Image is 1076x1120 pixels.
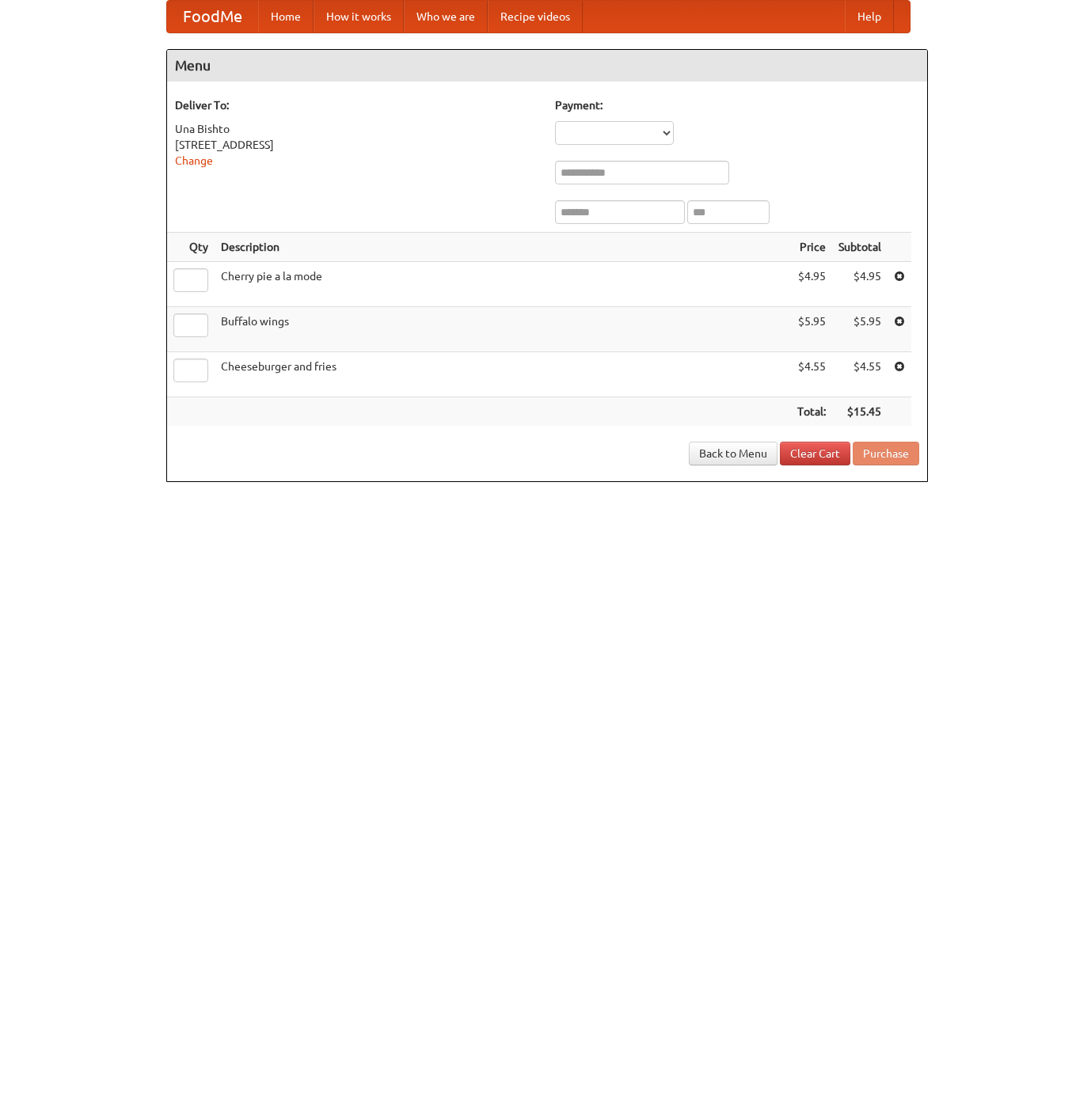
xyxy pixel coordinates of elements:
[791,352,832,397] td: $4.55
[845,1,894,32] a: Help
[404,1,488,32] a: Who we are
[258,1,314,32] a: Home
[853,442,919,465] button: Purchase
[215,307,791,352] td: Buffalo wings
[791,397,832,427] th: Total:
[832,352,888,397] td: $4.55
[314,1,404,32] a: How it works
[175,97,539,113] h5: Deliver To:
[555,97,919,113] h5: Payment:
[791,262,832,307] td: $4.95
[791,307,832,352] td: $5.95
[791,233,832,262] th: Price
[488,1,583,32] a: Recipe videos
[832,307,888,352] td: $5.95
[215,352,791,397] td: Cheeseburger and fries
[780,442,850,465] a: Clear Cart
[167,50,927,82] h4: Menu
[175,121,539,137] div: Una Bishto
[832,233,888,262] th: Subtotal
[167,1,258,32] a: FoodMe
[215,233,791,262] th: Description
[832,397,888,427] th: $15.45
[167,233,215,262] th: Qty
[175,137,539,153] div: [STREET_ADDRESS]
[689,442,778,465] a: Back to Menu
[832,262,888,307] td: $4.95
[175,154,213,167] a: Change
[215,262,791,307] td: Cherry pie a la mode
